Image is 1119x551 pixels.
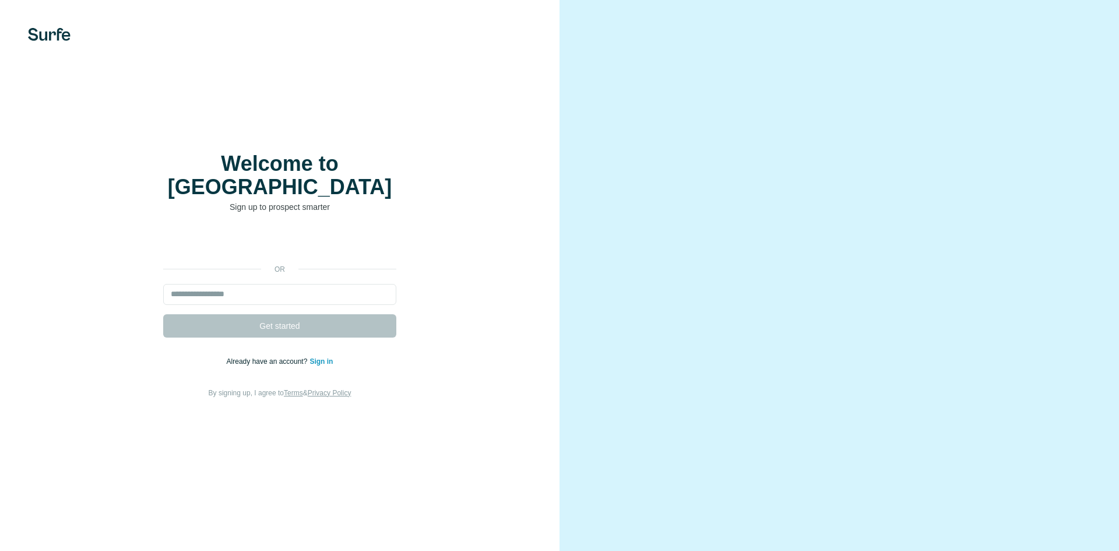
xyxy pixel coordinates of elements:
[157,230,402,256] iframe: Sign in with Google Button
[163,152,396,199] h1: Welcome to [GEOGRAPHIC_DATA]
[309,357,333,366] a: Sign in
[163,201,396,213] p: Sign up to prospect smarter
[227,357,310,366] span: Already have an account?
[284,389,303,397] a: Terms
[209,389,351,397] span: By signing up, I agree to &
[308,389,351,397] a: Privacy Policy
[261,264,298,275] p: or
[28,28,71,41] img: Surfe's logo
